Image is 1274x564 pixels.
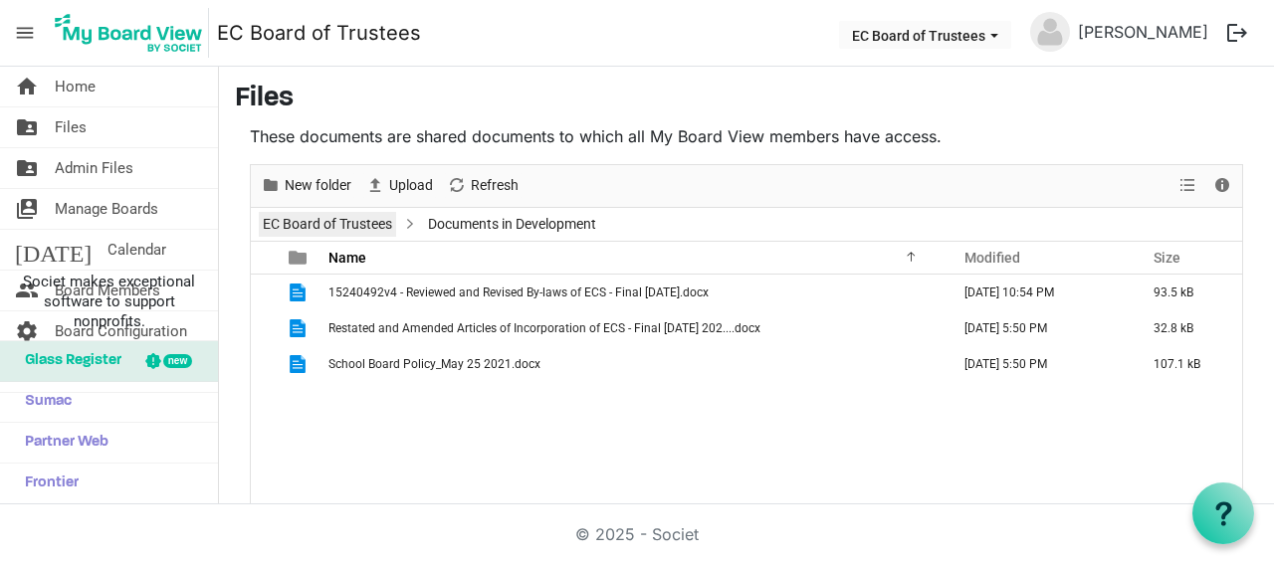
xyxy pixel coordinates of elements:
[1171,165,1205,207] div: View
[575,524,699,544] a: © 2025 - Societ
[469,173,521,198] span: Refresh
[322,275,944,310] td: 15240492v4 - Reviewed and Revised By-laws of ECS - Final May 17 2021.docx is template cell column...
[15,230,92,270] span: [DATE]
[55,148,133,188] span: Admin Files
[362,173,437,198] button: Upload
[9,272,209,331] span: Societ makes exceptional software to support nonprofits.
[839,21,1011,49] button: EC Board of Trustees dropdownbutton
[328,357,540,371] span: School Board Policy_May 25 2021.docx
[55,107,87,147] span: Files
[444,173,523,198] button: Refresh
[277,275,322,310] td: is template cell column header type
[15,148,39,188] span: folder_shared
[15,341,121,381] span: Glass Register
[944,346,1133,382] td: August 02, 2023 5:50 PM column header Modified
[944,275,1133,310] td: August 09, 2023 10:54 PM column header Modified
[55,67,96,106] span: Home
[217,13,421,53] a: EC Board of Trustees
[15,107,39,147] span: folder_shared
[328,285,709,299] span: 15240492v4 - Reviewed and Revised By-laws of ECS - Final [DATE].docx
[277,310,322,346] td: is template cell column header type
[1154,250,1180,266] span: Size
[358,165,440,207] div: Upload
[440,165,526,207] div: Refresh
[254,165,358,207] div: New folder
[424,212,600,237] span: Documents in Development
[1175,173,1199,198] button: View dropdownbutton
[163,354,192,368] div: new
[322,346,944,382] td: School Board Policy_May 25 2021.docx is template cell column header Name
[250,124,1243,148] p: These documents are shared documents to which all My Board View members have access.
[1133,310,1242,346] td: 32.8 kB is template cell column header Size
[6,14,44,52] span: menu
[328,250,366,266] span: Name
[107,230,166,270] span: Calendar
[251,346,277,382] td: checkbox
[277,346,322,382] td: is template cell column header type
[1209,173,1236,198] button: Details
[1133,275,1242,310] td: 93.5 kB is template cell column header Size
[15,464,79,503] span: Frontier
[15,423,108,463] span: Partner Web
[15,189,39,229] span: switch_account
[1216,12,1258,54] button: logout
[258,173,355,198] button: New folder
[1030,12,1070,52] img: no-profile-picture.svg
[964,250,1020,266] span: Modified
[49,8,209,58] img: My Board View Logo
[259,212,396,237] a: EC Board of Trustees
[55,189,158,229] span: Manage Boards
[251,310,277,346] td: checkbox
[15,67,39,106] span: home
[1133,346,1242,382] td: 107.1 kB is template cell column header Size
[251,275,277,310] td: checkbox
[1070,12,1216,52] a: [PERSON_NAME]
[235,83,1258,116] h3: Files
[283,173,353,198] span: New folder
[1205,165,1239,207] div: Details
[322,310,944,346] td: Restated and Amended Articles of Incorporation of ECS - Final May 17 202....docx is template cell...
[328,321,760,335] span: Restated and Amended Articles of Incorporation of ECS - Final [DATE] 202....docx
[944,310,1133,346] td: August 02, 2023 5:50 PM column header Modified
[15,382,72,422] span: Sumac
[387,173,435,198] span: Upload
[49,8,217,58] a: My Board View Logo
